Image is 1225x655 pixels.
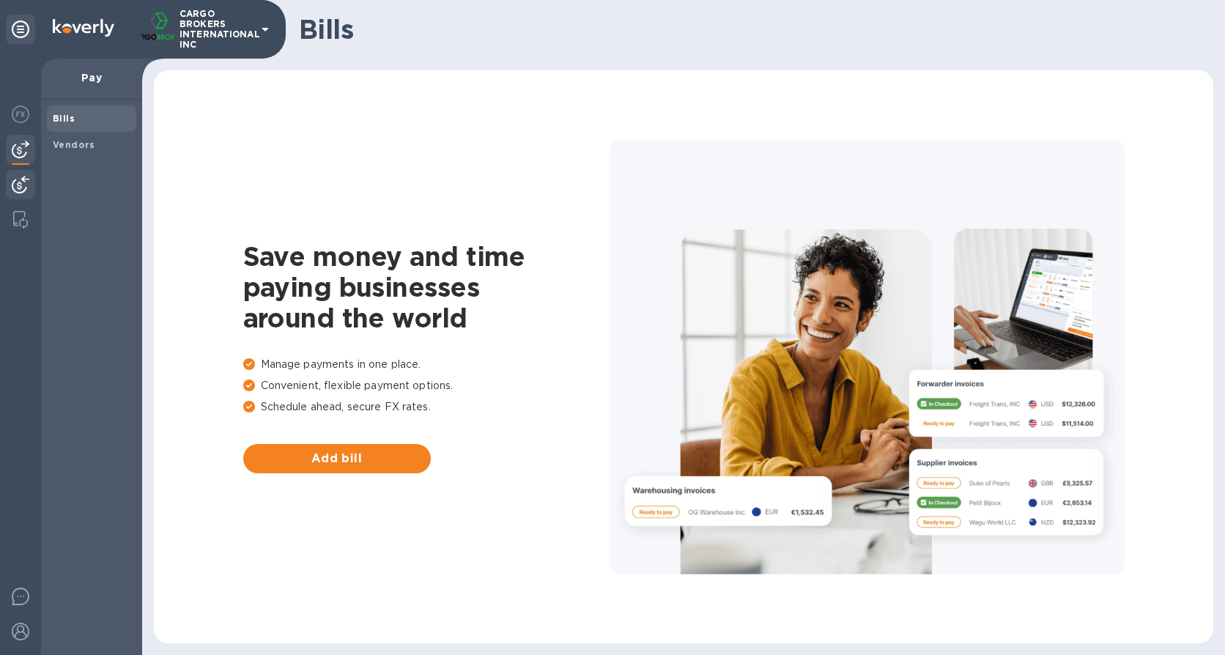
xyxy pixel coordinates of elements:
button: Add bill [243,444,431,473]
h1: Bills [299,14,1202,45]
span: Add bill [255,450,419,467]
h1: Save money and time paying businesses around the world [243,241,610,333]
b: Bills [53,113,75,124]
div: Unpin categories [6,15,35,44]
img: Logo [53,19,114,37]
p: Pay [53,70,130,85]
p: Schedule ahead, secure FX rates. [243,399,610,415]
img: Foreign exchange [12,106,29,123]
p: Manage payments in one place. [243,357,610,372]
p: Convenient, flexible payment options. [243,378,610,393]
p: CARGO BROKERS INTERNATIONAL INC [180,9,253,50]
b: Vendors [53,139,95,150]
